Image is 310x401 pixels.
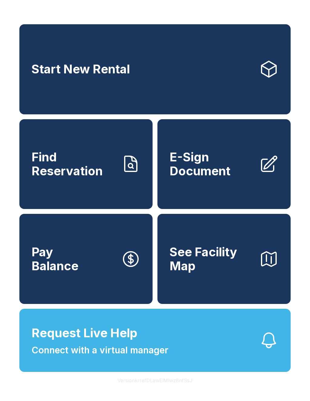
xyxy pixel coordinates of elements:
[170,245,254,273] span: See Facility Map
[31,343,168,357] span: Connect with a virtual manager
[31,245,78,273] span: Pay Balance
[170,150,254,178] span: E-Sign Document
[19,214,153,304] button: PayBalance
[31,324,137,342] span: Request Live Help
[19,119,153,209] a: Find Reservation
[113,372,197,389] button: VersionkrrefDLawElMlwz8nfSsJ
[157,119,291,209] a: E-Sign Document
[31,62,130,76] span: Start New Rental
[157,214,291,304] button: See Facility Map
[31,150,116,178] span: Find Reservation
[19,24,291,114] a: Start New Rental
[19,309,291,372] button: Request Live HelpConnect with a virtual manager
